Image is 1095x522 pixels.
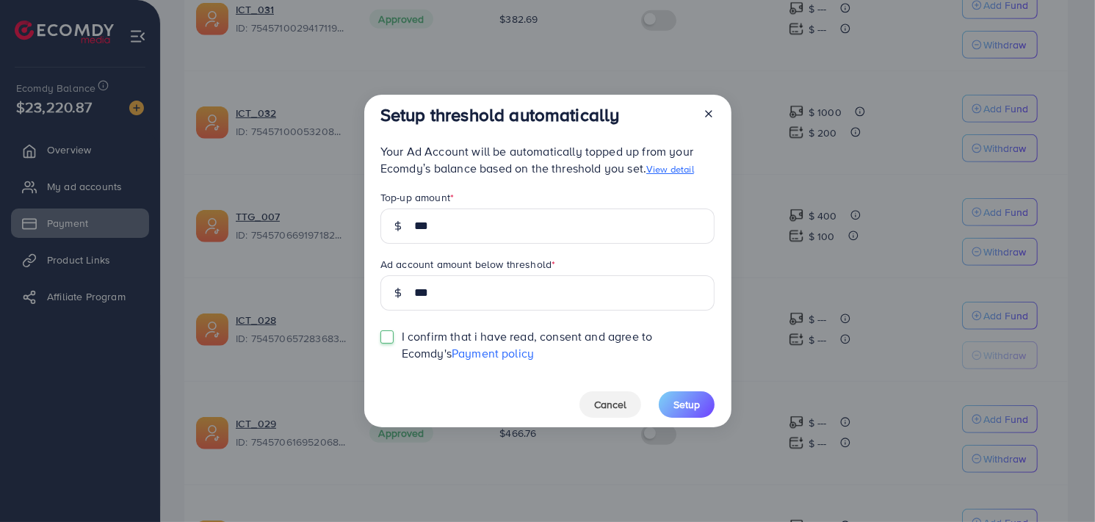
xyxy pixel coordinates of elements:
[659,391,715,418] button: Setup
[673,397,700,412] span: Setup
[380,257,555,272] label: Ad account amount below threshold
[380,104,620,126] h3: Setup threshold automatically
[646,162,694,175] a: View detail
[579,391,641,418] button: Cancel
[1033,456,1084,511] iframe: Chat
[402,328,715,362] span: I confirm that i have read, consent and agree to Ecomdy's
[380,143,694,176] span: Your Ad Account will be automatically topped up from your Ecomdy’s balance based on the threshold...
[452,345,534,361] a: Payment policy
[380,190,454,205] label: Top-up amount
[594,397,626,412] span: Cancel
